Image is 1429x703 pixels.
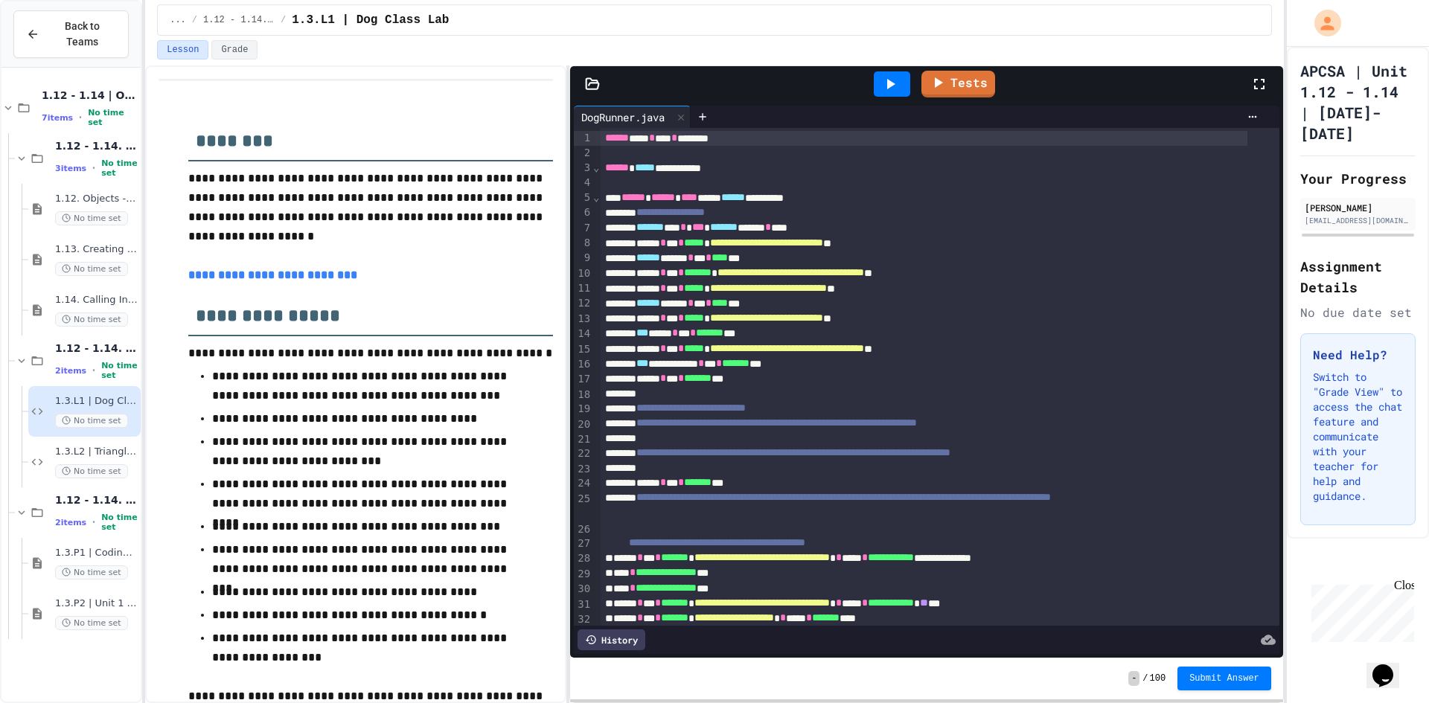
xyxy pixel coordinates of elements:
div: 3 [574,161,592,176]
div: DogRunner.java [574,106,691,128]
div: 12 [574,296,592,311]
span: Submit Answer [1189,672,1259,684]
span: • [92,162,95,174]
span: • [92,516,95,528]
span: No time set [55,616,128,630]
h2: Your Progress [1300,168,1416,189]
span: 1.3.L1 | Dog Class Lab [55,395,138,408]
span: 3 items [55,164,86,173]
div: 6 [574,205,592,220]
div: DogRunner.java [574,109,672,125]
h1: APCSA | Unit 1.12 - 1.14 | [DATE]-[DATE] [1300,60,1416,144]
span: No time set [101,513,138,532]
span: 1.3.L2 | Triangle Class Lab [55,446,138,458]
div: 16 [574,357,592,372]
div: 9 [574,251,592,266]
p: Switch to "Grade View" to access the chat feature and communicate with your teacher for help and ... [1313,370,1403,504]
h2: Assignment Details [1300,256,1416,298]
div: 30 [574,582,592,597]
div: 31 [574,597,592,612]
div: 10 [574,266,592,281]
button: Back to Teams [13,10,129,58]
div: My Account [1299,6,1345,40]
span: No time set [101,158,138,178]
span: • [92,365,95,376]
span: 1.12 - 1.14. | Graded Labs [55,341,138,355]
div: 2 [574,146,592,161]
span: 2 items [55,518,86,527]
span: / [281,14,286,26]
div: 26 [574,522,592,537]
span: / [1142,672,1148,684]
div: 23 [574,462,592,477]
div: 19 [574,402,592,417]
div: 27 [574,536,592,551]
div: 4 [574,176,592,190]
div: 21 [574,432,592,447]
div: 15 [574,342,592,357]
div: Chat with us now!Close [6,6,103,94]
span: No time set [55,262,128,276]
span: Back to Teams [48,19,116,50]
div: 25 [574,492,592,522]
span: Fold line [592,191,600,203]
div: 1 [574,131,592,146]
span: 1.12 - 1.14 | Objects and Instances of Classes [42,89,138,102]
a: Tests [921,71,995,97]
div: 32 [574,612,592,627]
span: 1.12 - 1.14. | Graded Labs [203,14,275,26]
span: 1.12. Objects - Instances of Classes [55,193,138,205]
span: No time set [55,464,128,478]
button: Grade [211,40,258,60]
span: No time set [55,211,128,225]
span: 7 items [42,113,73,123]
div: 7 [574,221,592,236]
span: 1.12 - 1.14. | Practice Labs [55,493,138,507]
span: 1.3.P2 | Unit 1 FRQ Practice [55,597,138,610]
span: 1.3.P1 | Coding Practice 1b (1.7-1.15) [55,547,138,559]
div: No due date set [1300,304,1416,321]
div: 24 [574,476,592,491]
div: 20 [574,417,592,432]
div: 13 [574,312,592,327]
div: 14 [574,327,592,341]
div: 29 [574,567,592,582]
div: 5 [574,190,592,205]
span: ... [170,14,186,26]
span: 1.13. Creating and Initializing Objects: Constructors [55,243,138,256]
div: 22 [574,446,592,461]
div: History [578,629,645,650]
iframe: chat widget [1305,579,1414,642]
span: / [192,14,197,26]
span: 1.14. Calling Instance Methods [55,294,138,306]
div: 8 [574,236,592,251]
span: No time set [55,414,128,428]
span: - [1128,671,1139,686]
span: 1.3.L1 | Dog Class Lab [292,11,449,29]
div: 28 [574,551,592,566]
span: 1.12 - 1.14. | Lessons and Notes [55,139,138,153]
span: No time set [55,565,128,580]
span: No time set [88,108,138,127]
div: 17 [574,372,592,387]
button: Lesson [157,40,208,60]
span: No time set [101,361,138,380]
iframe: chat widget [1366,643,1414,688]
span: 2 items [55,366,86,376]
span: Fold line [592,161,600,173]
div: [PERSON_NAME] [1305,201,1411,214]
span: No time set [55,312,128,327]
h3: Need Help? [1313,346,1403,364]
button: Submit Answer [1177,667,1271,690]
span: • [79,112,82,123]
span: 100 [1150,672,1166,684]
div: [EMAIL_ADDRESS][DOMAIN_NAME] [1305,215,1411,226]
div: 11 [574,281,592,296]
div: 18 [574,388,592,402]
